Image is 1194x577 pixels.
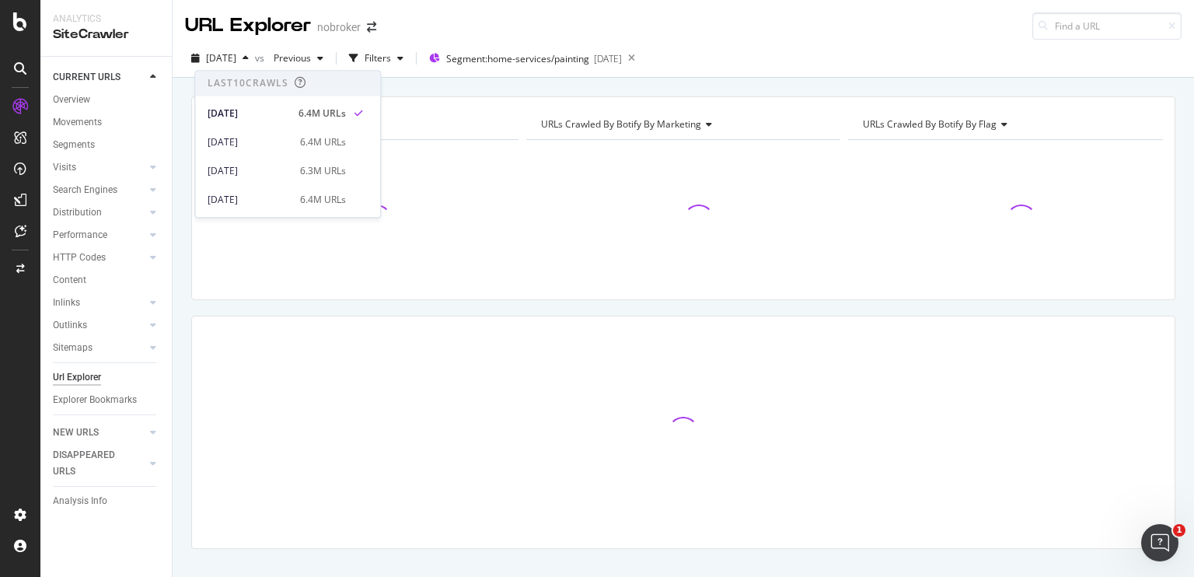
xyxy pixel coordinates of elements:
[53,272,161,288] a: Content
[208,193,291,207] div: [DATE]
[53,295,80,311] div: Inlinks
[53,250,106,266] div: HTTP Codes
[53,425,99,441] div: NEW URLS
[53,493,107,509] div: Analysis Info
[423,46,622,71] button: Segment:home-services/painting[DATE]
[53,182,145,198] a: Search Engines
[53,392,161,408] a: Explorer Bookmarks
[300,193,346,207] div: 6.4M URLs
[343,46,410,71] button: Filters
[860,112,1149,137] h4: URLs Crawled By Botify By flag
[185,12,311,39] div: URL Explorer
[53,137,95,153] div: Segments
[53,205,145,221] a: Distribution
[53,392,137,408] div: Explorer Bookmarks
[53,182,117,198] div: Search Engines
[53,137,161,153] a: Segments
[53,114,102,131] div: Movements
[208,164,291,178] div: [DATE]
[1173,524,1185,537] span: 1
[208,135,291,149] div: [DATE]
[53,317,145,334] a: Outlinks
[53,69,120,86] div: CURRENT URLS
[53,159,76,176] div: Visits
[53,447,145,480] a: DISAPPEARED URLS
[185,46,255,71] button: [DATE]
[53,114,161,131] a: Movements
[53,425,145,441] a: NEW URLS
[863,117,997,131] span: URLs Crawled By Botify By flag
[300,164,346,178] div: 6.3M URLs
[53,493,161,509] a: Analysis Info
[53,340,145,356] a: Sitemaps
[208,107,289,121] div: [DATE]
[594,52,622,65] div: [DATE]
[53,12,159,26] div: Analytics
[53,159,145,176] a: Visits
[53,340,93,356] div: Sitemaps
[1141,524,1178,561] iframe: Intercom live chat
[53,227,145,243] a: Performance
[53,369,101,386] div: Url Explorer
[53,69,145,86] a: CURRENT URLS
[541,117,701,131] span: URLs Crawled By Botify By marketing
[267,46,330,71] button: Previous
[267,51,311,65] span: Previous
[53,26,159,44] div: SiteCrawler
[367,22,376,33] div: arrow-right-arrow-left
[446,52,589,65] span: Segment: home-services/painting
[53,227,107,243] div: Performance
[365,51,391,65] div: Filters
[1032,12,1182,40] input: Find a URL
[255,51,267,65] span: vs
[53,92,90,108] div: Overview
[208,77,288,90] div: Last 10 Crawls
[300,135,346,149] div: 6.4M URLs
[53,317,87,334] div: Outlinks
[53,205,102,221] div: Distribution
[53,447,131,480] div: DISAPPEARED URLS
[538,112,827,137] h4: URLs Crawled By Botify By marketing
[317,19,361,35] div: nobroker
[53,250,145,266] a: HTTP Codes
[53,295,145,311] a: Inlinks
[53,272,86,288] div: Content
[53,92,161,108] a: Overview
[298,107,346,121] div: 6.4M URLs
[206,51,236,65] span: 2025 Aug. 4th
[53,369,161,386] a: Url Explorer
